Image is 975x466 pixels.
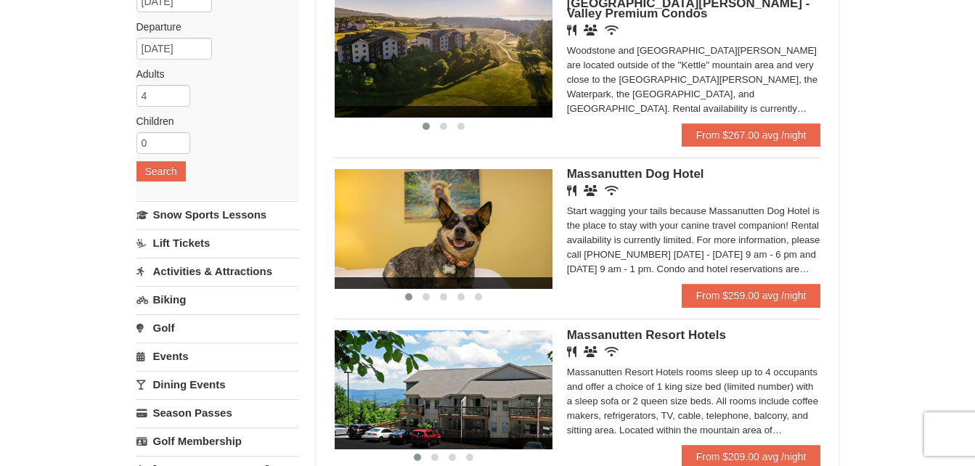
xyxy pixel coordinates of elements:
[136,286,298,313] a: Biking
[682,123,821,147] a: From $267.00 avg /night
[136,371,298,398] a: Dining Events
[567,346,576,357] i: Restaurant
[136,229,298,256] a: Lift Tickets
[136,314,298,341] a: Golf
[567,328,726,342] span: Massanutten Resort Hotels
[567,167,704,181] span: Massanutten Dog Hotel
[136,399,298,426] a: Season Passes
[136,161,186,181] button: Search
[567,44,821,116] div: Woodstone and [GEOGRAPHIC_DATA][PERSON_NAME] are located outside of the "Kettle" mountain area an...
[584,185,597,196] i: Banquet Facilities
[584,346,597,357] i: Banquet Facilities
[136,20,287,34] label: Departure
[605,346,619,357] i: Wireless Internet (free)
[136,67,287,81] label: Adults
[584,25,597,36] i: Banquet Facilities
[136,428,298,454] a: Golf Membership
[136,343,298,369] a: Events
[682,284,821,307] a: From $259.00 avg /night
[567,365,821,438] div: Massanutten Resort Hotels rooms sleep up to 4 occupants and offer a choice of 1 king size bed (li...
[136,258,298,285] a: Activities & Attractions
[567,25,576,36] i: Restaurant
[605,185,619,196] i: Wireless Internet (free)
[605,25,619,36] i: Wireless Internet (free)
[136,114,287,128] label: Children
[567,204,821,277] div: Start wagging your tails because Massanutten Dog Hotel is the place to stay with your canine trav...
[136,201,298,228] a: Snow Sports Lessons
[567,185,576,196] i: Restaurant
